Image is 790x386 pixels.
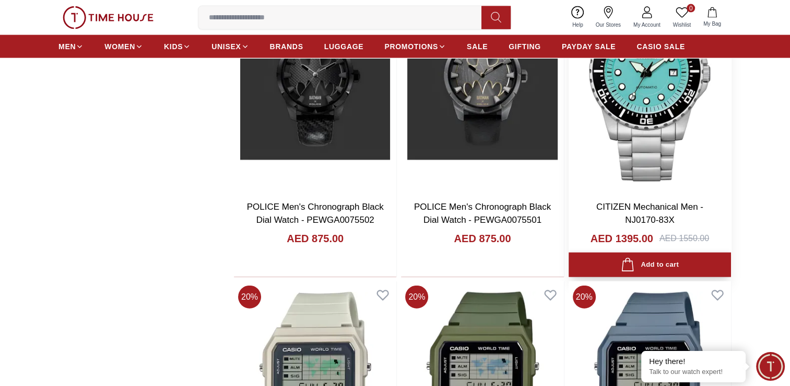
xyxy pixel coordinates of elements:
[104,41,135,52] span: WOMEN
[211,37,249,56] a: UNISEX
[649,368,738,377] p: Talk to our watch expert!
[592,21,625,29] span: Our Stores
[636,37,685,56] a: CASIO SALE
[238,286,261,309] span: 20 %
[104,37,143,56] a: WOMEN
[164,41,183,52] span: KIDS
[58,37,84,56] a: MEN
[454,231,511,246] h4: AED 875.00
[667,4,697,31] a: 0Wishlist
[414,202,551,225] a: POLICE Men's Chronograph Black Dial Watch - PEWGA0075501
[699,20,725,28] span: My Bag
[324,37,364,56] a: LUGGAGE
[467,41,488,52] span: SALE
[589,4,627,31] a: Our Stores
[596,202,703,225] a: CITIZEN Mechanical Men - NJ0170-83X
[509,37,541,56] a: GIFTING
[569,253,731,277] button: Add to cart
[164,37,191,56] a: KIDS
[270,37,303,56] a: BRANDS
[566,4,589,31] a: Help
[629,21,665,29] span: My Account
[591,231,653,246] h4: AED 1395.00
[659,232,709,245] div: AED 1550.00
[756,352,785,381] div: Chat Widget
[509,41,541,52] span: GIFTING
[384,41,438,52] span: PROMOTIONS
[287,231,344,246] h4: AED 875.00
[669,21,695,29] span: Wishlist
[573,286,596,309] span: 20 %
[568,21,587,29] span: Help
[270,41,303,52] span: BRANDS
[63,6,154,29] img: ...
[467,37,488,56] a: SALE
[621,258,679,272] div: Add to cart
[324,41,364,52] span: LUGGAGE
[687,4,695,13] span: 0
[649,356,738,367] div: Hey there!
[636,41,685,52] span: CASIO SALE
[405,286,428,309] span: 20 %
[211,41,241,52] span: UNISEX
[247,202,384,225] a: POLICE Men's Chronograph Black Dial Watch - PEWGA0075502
[697,5,727,30] button: My Bag
[562,41,616,52] span: PAYDAY SALE
[384,37,446,56] a: PROMOTIONS
[58,41,76,52] span: MEN
[562,37,616,56] a: PAYDAY SALE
